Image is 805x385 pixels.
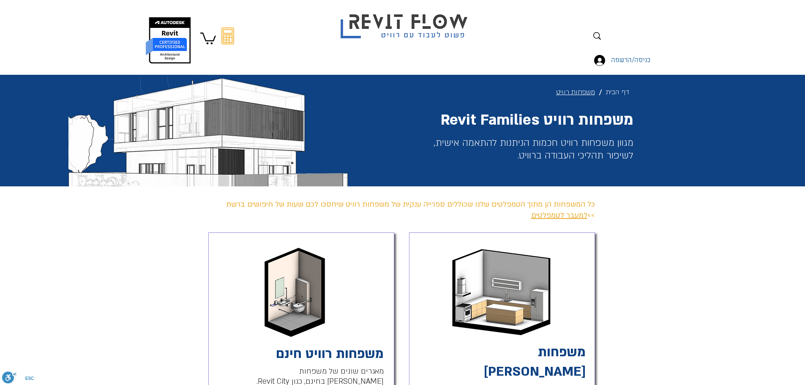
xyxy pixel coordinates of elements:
a: דף הבית [602,84,633,100]
span: כניסה/הרשמה [608,55,653,66]
span: משפחות רוויט Revit Families [441,110,633,130]
img: וילה תכנון יונתן אלדד revit template.webp [68,77,348,193]
svg: מחשבון מעבר מאוטוקאד לרוויט [221,27,234,44]
span: / [599,88,602,96]
img: Revit flow logo פשוט לעבוד עם רוויט [332,1,478,41]
span: כל המשפחות הן מתוך הטמפלטים שלנו שכוללים ספרייה ענקית של משפחות רוויט שיחסכו לכם שעות של חיפושים ... [226,199,595,220]
a: למעבר לטמפלטים [531,210,587,220]
img: קובץ שירותי נכים רוויט בחינם [259,246,331,339]
button: כניסה/הרשמה [588,52,626,68]
a: משפחות �רוויט [552,84,599,100]
span: מגוון משפחות רוויט חכמות הניתנות להתאמה אישית, לשיפור תהליכי העבודה ברוויט. [434,137,633,162]
span: דף הבית [606,87,629,98]
nav: נתיב הניווט (breadcrumbs) [406,84,633,101]
img: autodesk certified professional in revit for architectural design יונתן אלדד [145,17,192,64]
img: משפחות רוויט מטבח להורדה [450,243,554,339]
a: משפחות רוויט חינם [276,345,384,363]
span: משפחות רוויט [556,87,595,98]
